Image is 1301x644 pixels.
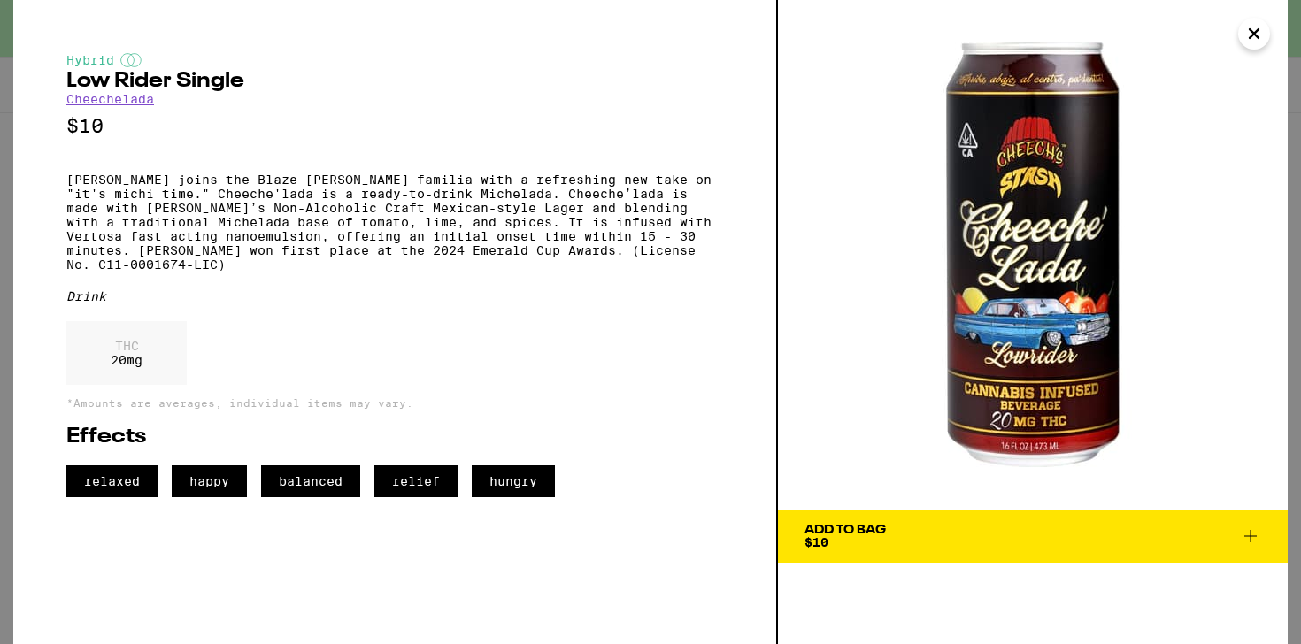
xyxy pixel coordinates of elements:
span: balanced [261,465,360,497]
p: *Amounts are averages, individual items may vary. [66,397,723,409]
span: $10 [804,535,828,549]
div: 20 mg [66,321,187,385]
h2: Low Rider Single [66,71,723,92]
div: Hybrid [66,53,723,67]
a: Cheechelada [66,92,154,106]
span: relaxed [66,465,158,497]
button: Close [1238,18,1270,50]
p: $10 [66,115,723,137]
span: happy [172,465,247,497]
div: Add To Bag [804,524,886,536]
img: hybridColor.svg [120,53,142,67]
span: Hi. Need any help? [11,12,127,27]
div: Drink [66,289,723,303]
p: [PERSON_NAME] joins the Blaze [PERSON_NAME] familia with a refreshing new take on "it's michi tim... [66,172,723,272]
h2: Effects [66,426,723,448]
p: THC [111,339,142,353]
span: hungry [472,465,555,497]
span: relief [374,465,458,497]
button: Add To Bag$10 [778,510,1288,563]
